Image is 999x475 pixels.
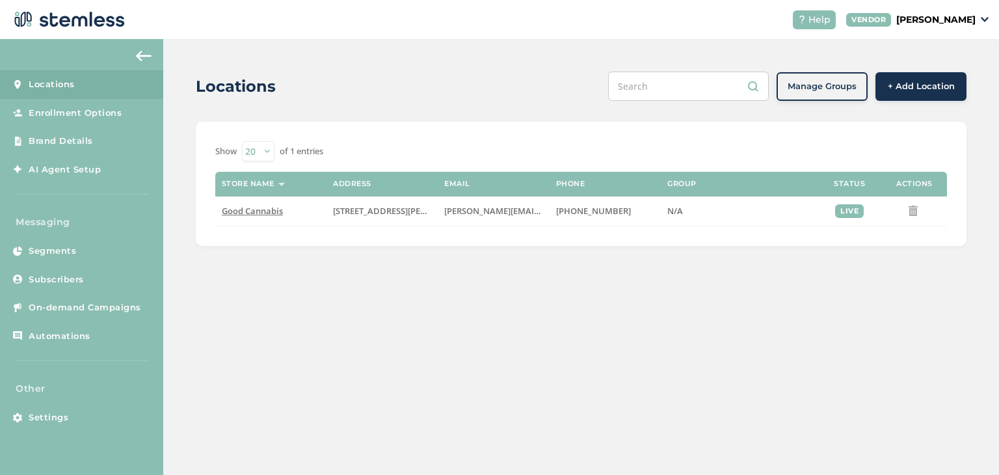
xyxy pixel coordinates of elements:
label: Status [834,180,865,188]
button: + Add Location [875,72,966,101]
label: Good Cannabis [222,206,320,217]
label: Phone [556,180,585,188]
label: Group [667,180,697,188]
label: Address [333,180,371,188]
span: Good Cannabis [222,205,283,217]
img: logo-dark-0685b13c.svg [10,7,125,33]
label: greg@goodalaska.com [444,206,542,217]
span: Locations [29,78,75,91]
span: Settings [29,411,68,424]
label: Email [444,180,470,188]
span: [PHONE_NUMBER] [556,205,631,217]
span: AI Agent Setup [29,163,101,176]
label: Store name [222,180,274,188]
span: Subscribers [29,273,84,286]
img: icon_down-arrow-small-66adaf34.svg [981,17,989,22]
span: Brand Details [29,135,93,148]
th: Actions [882,172,947,197]
span: [PERSON_NAME][EMAIL_ADDRESS][DOMAIN_NAME] [444,205,652,217]
input: Search [608,72,769,101]
h2: Locations [196,75,276,98]
span: Help [808,13,831,27]
label: of 1 entries [280,145,323,158]
iframe: Chat Widget [934,413,999,475]
span: Enrollment Options [29,107,122,120]
span: Segments [29,245,76,258]
label: (907) 452-5463 [556,206,654,217]
label: Show [215,145,237,158]
span: On-demand Campaigns [29,301,141,314]
span: [STREET_ADDRESS][PERSON_NAME] [333,205,474,217]
span: Automations [29,330,90,343]
div: VENDOR [846,13,891,27]
span: Manage Groups [788,80,857,93]
img: icon-arrow-back-accent-c549486e.svg [136,51,152,61]
img: icon-sort-1e1d7615.svg [278,183,285,186]
span: + Add Location [888,80,955,93]
label: 356 Old Steese Highway [333,206,431,217]
button: Manage Groups [777,72,868,101]
p: [PERSON_NAME] [896,13,976,27]
label: N/A [667,206,810,217]
div: live [835,204,864,218]
img: icon-help-white-03924b79.svg [798,16,806,23]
